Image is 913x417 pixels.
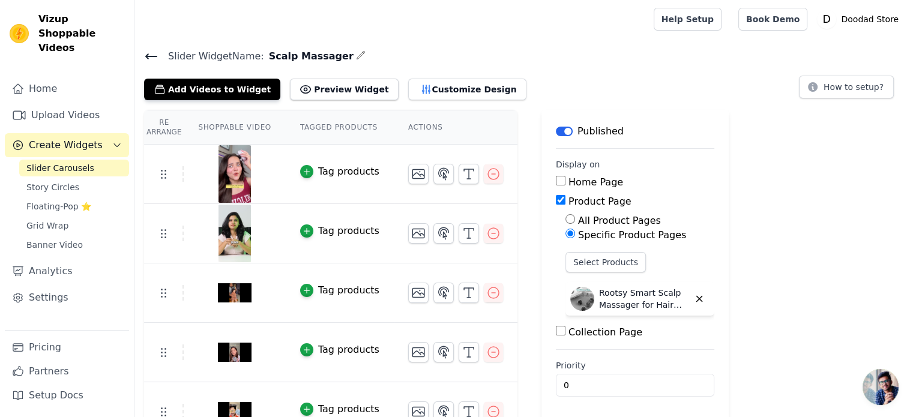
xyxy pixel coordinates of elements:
[408,79,526,100] button: Customize Design
[799,84,894,95] a: How to setup?
[799,76,894,98] button: How to setup?
[556,158,600,170] legend: Display on
[5,259,129,283] a: Analytics
[577,124,624,139] p: Published
[578,229,686,241] label: Specific Product Pages
[318,164,379,179] div: Tag products
[184,110,285,145] th: Shoppable Video
[318,343,379,357] div: Tag products
[356,48,366,64] div: Edit Name
[823,13,831,25] text: D
[158,49,264,64] span: Slider Widget Name:
[38,12,124,55] span: Vizup Shoppable Videos
[556,359,714,371] label: Priority
[26,181,79,193] span: Story Circles
[26,200,91,212] span: Floating-Pop ⭐
[19,217,129,234] a: Grid Wrap
[218,264,252,322] img: tn-39077714bba74e3a8012c489c365cd87.png
[408,342,429,362] button: Change Thumbnail
[568,326,642,338] label: Collection Page
[318,283,379,298] div: Tag products
[264,49,354,64] span: Scalp Massager
[568,196,631,207] label: Product Page
[144,79,280,100] button: Add Videos to Widget
[863,369,899,405] a: Open chat
[26,162,94,174] span: Slider Carousels
[29,138,103,152] span: Create Widgets
[286,110,394,145] th: Tagged Products
[5,77,129,101] a: Home
[568,176,623,188] label: Home Page
[144,110,184,145] th: Re Arrange
[394,110,517,145] th: Actions
[218,323,252,381] img: tn-e70327e2a4ba4954be6cc199b75c073c.png
[408,164,429,184] button: Change Thumbnail
[300,224,379,238] button: Tag products
[318,402,379,416] div: Tag products
[19,198,129,215] a: Floating-Pop ⭐
[570,287,594,311] img: Rootsy Smart Scalp Massager for Hair Growth & Stress Relief
[218,205,252,262] img: tn-dcdbf796d4a74e539408f7f38ca97bb0.png
[10,24,29,43] img: Vizup
[689,289,710,309] button: Delete widget
[654,8,722,31] a: Help Setup
[5,286,129,310] a: Settings
[408,283,429,303] button: Change Thumbnail
[738,8,807,31] a: Book Demo
[300,164,379,179] button: Tag products
[218,145,252,203] img: tn-693575f94831495f9da4963afceba012.png
[408,223,429,244] button: Change Thumbnail
[599,287,689,311] p: Rootsy Smart Scalp Massager for Hair Growth & Stress Relief
[26,220,68,232] span: Grid Wrap
[300,343,379,357] button: Tag products
[318,224,379,238] div: Tag products
[19,236,129,253] a: Banner Video
[565,252,646,272] button: Select Products
[5,359,129,383] a: Partners
[5,383,129,407] a: Setup Docs
[19,160,129,176] a: Slider Carousels
[300,283,379,298] button: Tag products
[290,79,398,100] button: Preview Widget
[836,8,903,30] p: Doodad Store
[19,179,129,196] a: Story Circles
[578,215,661,226] label: All Product Pages
[5,103,129,127] a: Upload Videos
[5,133,129,157] button: Create Widgets
[300,402,379,416] button: Tag products
[26,239,83,251] span: Banner Video
[817,8,903,30] button: D Doodad Store
[5,335,129,359] a: Pricing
